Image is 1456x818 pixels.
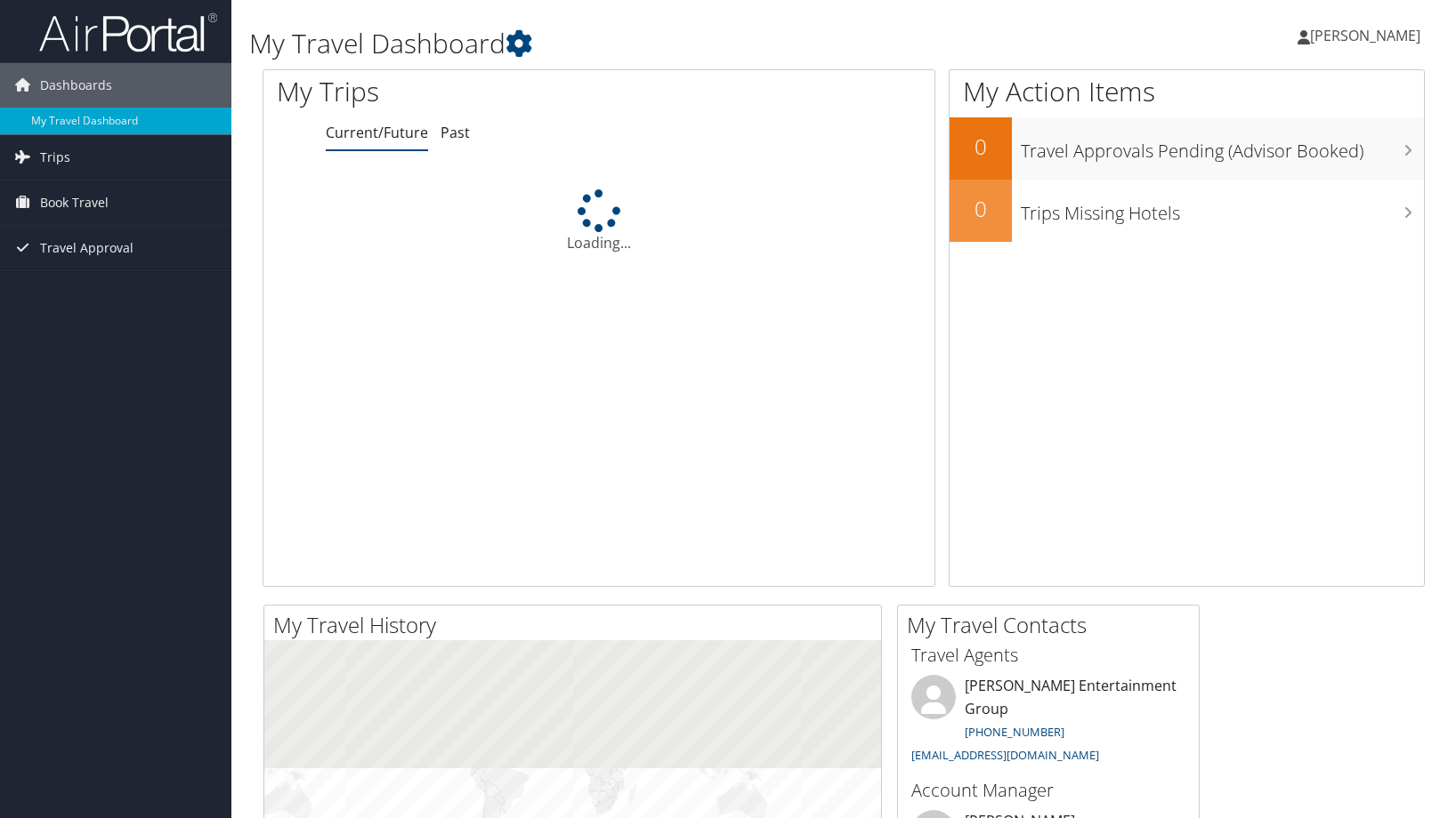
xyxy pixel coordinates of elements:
span: Trips [40,135,70,180]
a: Current/Future [326,123,428,142]
span: Book Travel [40,180,109,225]
span: [PERSON_NAME] [1310,26,1420,45]
h2: My Travel History [273,610,881,640]
h3: Trips Missing Hotels [1021,192,1424,226]
span: Travel Approval [40,226,133,270]
h2: My Travel Contacts [907,610,1199,640]
a: Past [441,123,470,142]
h1: My Travel Dashboard [249,25,1042,62]
h3: Travel Agents [911,643,1185,668]
a: [EMAIL_ADDRESS][DOMAIN_NAME] [911,747,1099,763]
img: airportal-logo.png [39,12,217,53]
a: 0Trips Missing Hotels [950,180,1424,242]
li: [PERSON_NAME] Entertainment Group [902,675,1194,770]
h2: 0 [950,194,1012,224]
span: Dashboards [40,63,112,108]
h1: My Action Items [950,73,1424,110]
h1: My Trips [277,73,642,110]
a: [PERSON_NAME] [1298,9,1438,62]
a: [PHONE_NUMBER] [965,724,1064,740]
h3: Account Manager [911,778,1185,803]
h2: 0 [950,132,1012,162]
h3: Travel Approvals Pending (Advisor Booked) [1021,130,1424,164]
div: Loading... [263,189,934,253]
a: 0Travel Approvals Pending (Advisor Booked) [950,117,1424,180]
